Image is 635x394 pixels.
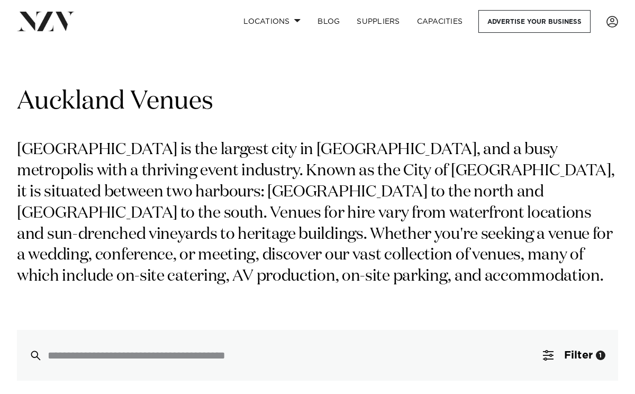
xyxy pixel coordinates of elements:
span: Filter [564,350,593,361]
a: Advertise your business [478,10,591,33]
div: 1 [596,351,605,360]
p: [GEOGRAPHIC_DATA] is the largest city in [GEOGRAPHIC_DATA], and a busy metropolis with a thriving... [17,140,618,288]
a: BLOG [309,10,348,33]
h1: Auckland Venues [17,85,618,119]
a: Capacities [409,10,471,33]
a: Locations [235,10,309,33]
a: SUPPLIERS [348,10,408,33]
button: Filter1 [530,330,618,381]
img: nzv-logo.png [17,12,75,31]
